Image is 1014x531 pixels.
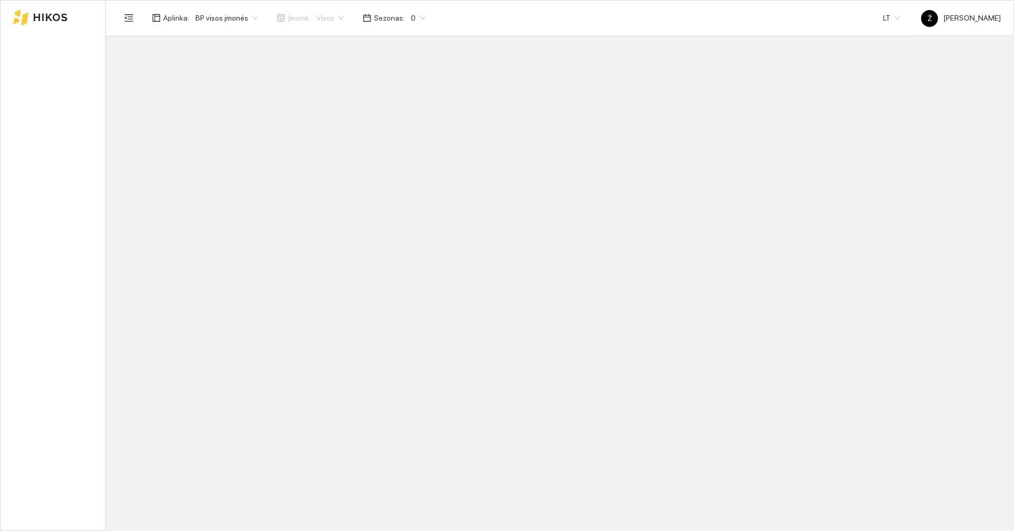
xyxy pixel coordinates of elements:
[316,10,344,26] span: Visos
[124,13,134,23] span: menu-fold
[118,7,139,29] button: menu-fold
[288,12,310,24] span: Įmonė :
[883,10,900,26] span: LT
[152,14,161,22] span: layout
[277,14,285,22] span: shop
[927,10,932,27] span: Ž
[921,14,1001,22] span: [PERSON_NAME]
[363,14,371,22] span: calendar
[195,10,258,26] span: BP visos įmonės
[374,12,405,24] span: Sezonas :
[411,10,425,26] span: 0
[163,12,189,24] span: Aplinka :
